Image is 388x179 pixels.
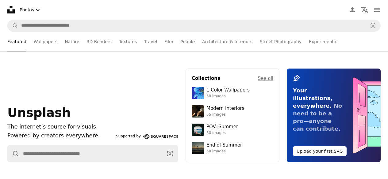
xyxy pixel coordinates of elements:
[206,131,238,136] div: 50 images
[192,75,220,82] h4: Collections
[192,124,273,136] a: POV: Summer50 images
[7,145,178,162] form: Find visuals sitewide
[7,20,381,32] form: Find visuals sitewide
[346,4,359,16] a: Log in / Sign up
[192,105,204,117] img: premium_photo-1747189286942-bc91257a2e39
[7,131,113,140] p: Powered by creators everywhere.
[206,106,244,112] div: Modern Interiors
[359,4,371,16] button: Language
[192,87,273,99] a: 1 Color Wallpapers50 images
[65,32,79,51] a: Nature
[8,20,18,32] button: Search Unsplash
[192,142,204,154] img: premium_photo-1754398386796-ea3dec2a6302
[192,105,273,117] a: Modern Interiors55 images
[17,4,44,16] button: Select asset type
[293,146,347,156] button: Upload your first SVG
[162,145,178,162] button: Visual search
[7,6,15,13] a: Home — Unsplash
[309,32,337,51] a: Experimental
[206,142,242,148] div: End of Summer
[34,32,57,51] a: Wallpapers
[260,32,302,51] a: Street Photography
[7,106,71,120] span: Unsplash
[164,32,173,51] a: Film
[206,112,244,117] div: 55 images
[192,142,273,154] a: End of Summer50 images
[366,20,380,32] button: Visual search
[192,87,204,99] img: premium_photo-1688045582333-c8b6961773e0
[87,32,112,51] a: 3D Renders
[7,122,113,131] h1: The internet’s source for visuals.
[371,4,383,16] button: Menu
[8,145,19,162] button: Search Unsplash
[293,87,332,109] span: Your illustrations, everywhere.
[116,133,178,140] a: Supported by
[119,32,137,51] a: Textures
[206,124,238,130] div: POV: Summer
[192,124,204,136] img: premium_photo-1753820185677-ab78a372b033
[206,87,250,93] div: 1 Color Wallpapers
[206,149,242,154] div: 50 images
[144,32,157,51] a: Travel
[206,94,250,99] div: 50 images
[258,75,273,82] a: See all
[181,32,195,51] a: People
[202,32,252,51] a: Architecture & Interiors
